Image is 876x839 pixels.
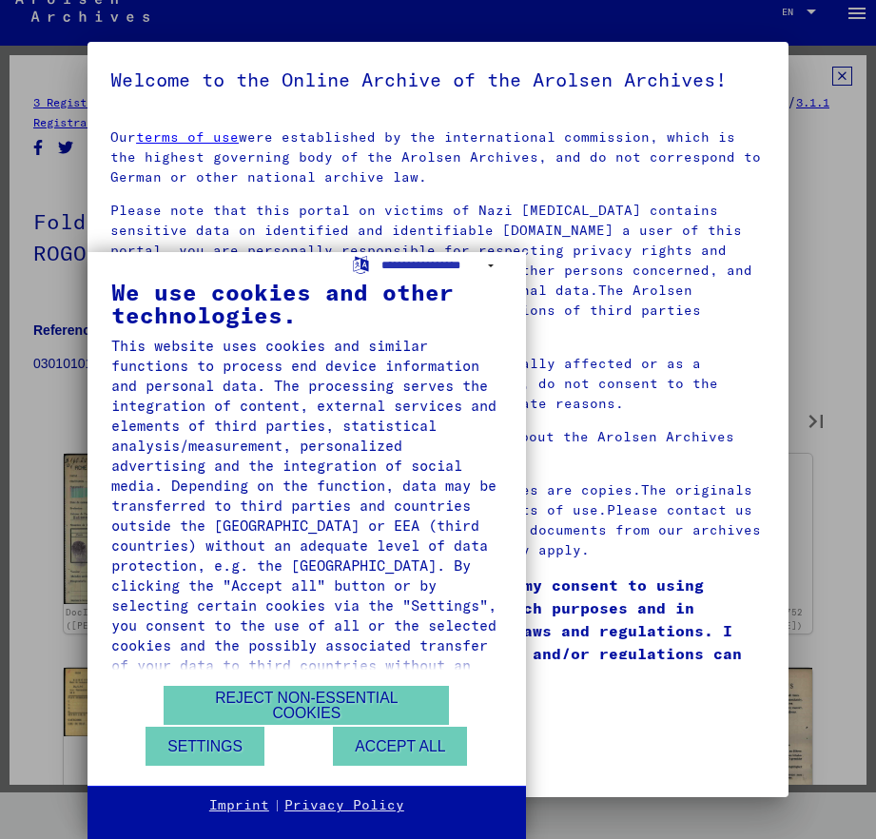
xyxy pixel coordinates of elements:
[333,727,467,766] button: Accept all
[209,796,269,815] a: Imprint
[146,727,264,766] button: Settings
[284,796,404,815] a: Privacy Policy
[111,281,502,326] div: We use cookies and other technologies.
[164,686,449,725] button: Reject non-essential cookies
[111,336,502,695] div: This website uses cookies and similar functions to process end device information and personal da...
